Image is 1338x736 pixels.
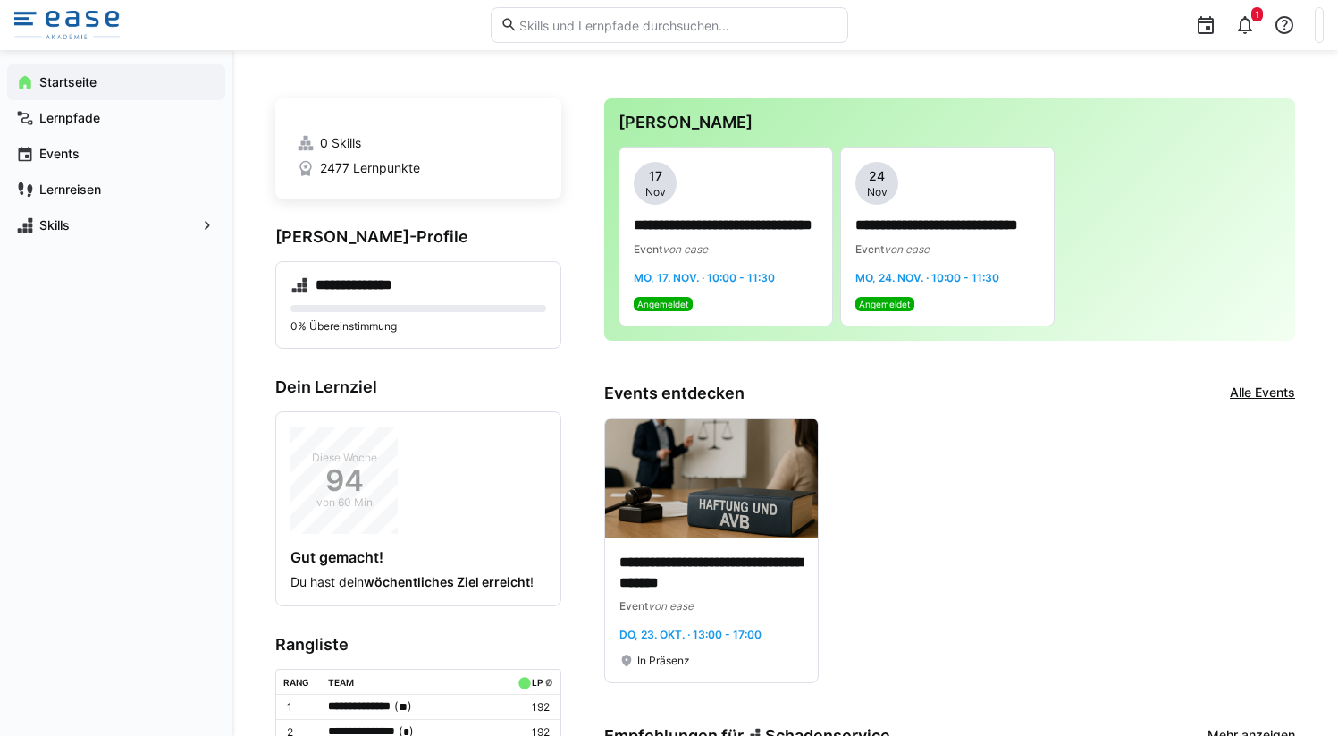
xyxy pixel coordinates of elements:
[1230,384,1295,403] a: Alle Events
[290,573,546,591] p: Du hast dein !
[320,134,361,152] span: 0 Skills
[1255,9,1259,20] span: 1
[634,271,775,284] span: Mo, 17. Nov. · 10:00 - 11:30
[619,628,762,641] span: Do, 23. Okt. · 13:00 - 17:00
[287,700,314,715] p: 1
[859,299,911,309] span: Angemeldet
[884,242,930,256] span: von ease
[855,271,999,284] span: Mo, 24. Nov. · 10:00 - 11:30
[634,242,662,256] span: Event
[645,185,666,199] span: Nov
[637,654,690,668] span: In Präsenz
[662,242,708,256] span: von ease
[290,319,546,334] p: 0% Übereinstimmung
[394,698,412,716] span: ( )
[867,185,888,199] span: Nov
[648,599,694,613] span: von ease
[619,599,648,613] span: Event
[275,635,561,655] h3: Rangliste
[869,167,885,185] span: 24
[532,677,543,688] div: LP
[297,134,540,152] a: 0 Skills
[604,384,745,403] h3: Events entdecken
[275,377,561,397] h3: Dein Lernziel
[855,242,884,256] span: Event
[320,159,420,177] span: 2477 Lernpunkte
[619,113,1281,132] h3: [PERSON_NAME]
[328,677,354,688] div: Team
[290,548,546,566] h4: Gut gemacht!
[364,574,530,589] strong: wöchentliches Ziel erreicht
[514,700,550,715] p: 192
[275,227,561,247] h3: [PERSON_NAME]-Profile
[518,17,837,33] input: Skills und Lernpfade durchsuchen…
[637,299,689,309] span: Angemeldet
[545,673,553,689] a: ø
[649,167,662,185] span: 17
[283,677,309,688] div: Rang
[605,419,818,538] img: image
